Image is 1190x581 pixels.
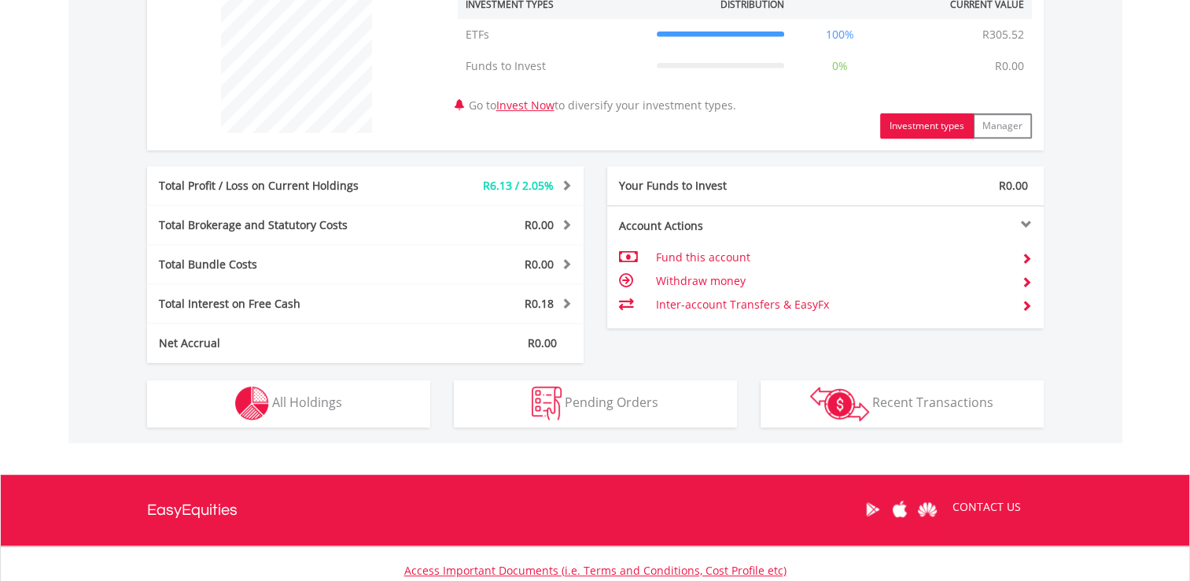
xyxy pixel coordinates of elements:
[999,178,1028,193] span: R0.00
[886,485,914,534] a: Apple
[528,335,557,350] span: R0.00
[974,19,1032,50] td: R305.52
[147,178,402,194] div: Total Profit / Loss on Current Holdings
[235,387,269,420] img: holdings-wht.png
[761,380,1044,427] button: Recent Transactions
[655,269,1008,293] td: Withdraw money
[532,387,562,420] img: pending_instructions-wht.png
[483,178,554,193] span: R6.13 / 2.05%
[792,19,888,50] td: 100%
[655,293,1008,316] td: Inter-account Transfers & EasyFx
[872,394,993,411] span: Recent Transactions
[880,113,974,139] button: Investment types
[525,296,554,311] span: R0.18
[147,257,402,272] div: Total Bundle Costs
[810,387,869,421] img: transactions-zar-wht.png
[987,50,1032,82] td: R0.00
[147,335,402,351] div: Net Accrual
[607,178,826,194] div: Your Funds to Invest
[655,246,1008,269] td: Fund this account
[941,485,1032,529] a: CONTACT US
[404,563,787,578] a: Access Important Documents (i.e. Terms and Conditions, Cost Profile etc)
[525,257,554,272] span: R0.00
[496,98,554,113] a: Invest Now
[607,218,826,234] div: Account Actions
[973,113,1032,139] button: Manager
[147,475,238,546] a: EasyEquities
[565,394,658,411] span: Pending Orders
[792,50,888,82] td: 0%
[859,485,886,534] a: Google Play
[525,217,554,232] span: R0.00
[458,19,649,50] td: ETFs
[454,380,737,427] button: Pending Orders
[147,296,402,312] div: Total Interest on Free Cash
[147,217,402,233] div: Total Brokerage and Statutory Costs
[458,50,649,82] td: Funds to Invest
[147,380,430,427] button: All Holdings
[272,394,342,411] span: All Holdings
[914,485,941,534] a: Huawei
